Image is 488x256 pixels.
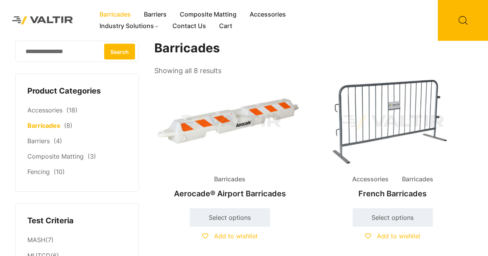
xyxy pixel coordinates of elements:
[154,41,469,56] h1: Barricades
[214,232,258,240] span: Add to wishlist
[317,185,468,202] h2: French Barricades
[27,215,127,227] h4: Test Criteria
[154,64,221,77] p: Showing all 8 results
[396,174,439,185] span: Barricades
[27,85,127,97] h4: Product Categories
[27,232,127,248] li: (7)
[166,20,213,32] a: Contact Us
[208,174,251,185] span: Barricades
[346,174,394,185] span: Accessories
[377,232,420,240] span: Add to wishlist
[88,152,96,160] span: (3)
[243,9,292,20] a: Accessories
[365,232,420,240] a: Add to wishlist
[6,10,79,31] img: Valtir Rentals
[27,106,62,114] a: Accessories
[93,20,166,32] a: Industry Solutions
[27,168,50,176] a: Fencing
[137,9,173,20] a: Barriers
[190,208,270,227] a: Select options for “Aerocade® Airport Barricades”
[154,185,305,202] h2: Aerocade® Airport Barricades
[213,20,239,32] a: Cart
[202,232,258,240] a: Add to wishlist
[27,152,84,160] a: Composite Matting
[64,122,73,129] span: (8)
[27,236,46,244] a: MASH
[353,208,433,227] a: Select options for “French Barricades”
[317,77,468,202] a: Accessories BarricadesFrench Barricades
[173,9,243,20] a: Composite Matting
[66,106,78,114] span: (18)
[54,168,65,176] span: (10)
[93,9,137,20] a: Barricades
[104,44,135,59] button: Search
[27,137,50,145] a: Barriers
[154,77,305,202] a: BarricadesAerocade® Airport Barricades
[27,122,60,129] a: Barricades
[54,137,62,145] span: (4)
